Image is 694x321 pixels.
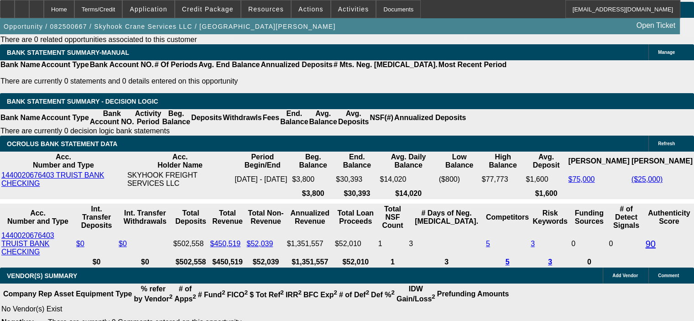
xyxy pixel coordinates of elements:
a: $75,000 [568,175,595,183]
b: $ Tot Ref [250,291,284,299]
th: High Balance [481,153,525,170]
th: Account Type [41,109,89,126]
td: $30,393 [335,171,378,188]
th: End. Balance [335,153,378,170]
th: End. Balance [280,109,308,126]
span: Credit Package [182,5,234,13]
th: # of Detect Signals [608,205,644,230]
sup: 2 [366,289,369,296]
th: Avg. Balance [308,109,337,126]
th: Total Revenue [209,205,245,230]
td: $77,773 [481,171,525,188]
th: $502,558 [173,258,209,267]
span: Add Vendor [612,273,638,278]
th: Avg. End Balance [198,60,261,69]
th: Beg. Balance [162,109,190,126]
b: # Fund [198,291,225,299]
th: Period Begin/End [234,153,291,170]
th: Low Balance [438,153,480,170]
th: Bank Account NO. [89,109,135,126]
sup: 2 [432,293,435,300]
th: Total Deposits [173,205,209,230]
b: Rep [38,290,52,298]
sup: 2 [391,289,394,296]
th: Funding Sources [571,205,607,230]
td: 1 [378,231,408,257]
span: OCROLUS BANK STATEMENT DATA [7,140,117,147]
a: 5 [486,240,490,247]
th: Sum of the Total NSF Count and Total Overdraft Fee Count from Ocrolus [378,205,408,230]
th: Acc. Number and Type [1,205,75,230]
th: Annualized Deposits [394,109,466,126]
th: Bank Account NO. [89,60,154,69]
b: IDW Gain/Loss [397,285,435,303]
td: No Vendor(s) Exist [1,305,513,314]
th: Fees [262,109,280,126]
td: 0 [608,231,644,257]
div: $1,351,557 [287,240,333,248]
a: 3 [531,240,535,247]
a: $0 [119,240,127,247]
a: 3 [548,258,552,266]
button: Actions [292,0,330,18]
b: % refer by Vendor [134,285,172,303]
a: $52,039 [246,240,273,247]
th: $30,393 [335,189,378,198]
a: 1440020676403 TRUIST BANK CHECKING [1,171,104,187]
span: Bank Statement Summary - Decision Logic [7,98,158,105]
span: Refresh [658,141,675,146]
p: There are currently 0 statements and 0 details entered on this opportunity [0,77,506,85]
a: ($25,000) [631,175,663,183]
th: Int. Transfer Deposits [76,205,117,230]
b: Company [3,290,37,298]
th: # Mts. Neg. [MEDICAL_DATA]. [333,60,438,69]
th: Risk Keywords [530,205,570,230]
td: $1,600 [525,171,567,188]
sup: 2 [245,289,248,296]
button: Application [123,0,174,18]
sup: 2 [193,293,196,300]
b: Asset Equipment Type [54,290,132,298]
th: $1,351,557 [287,258,334,267]
td: 3 [408,231,485,257]
span: Resources [248,5,284,13]
span: BANK STATEMENT SUMMARY-MANUAL [7,49,129,56]
sup: 2 [222,289,225,296]
th: Avg. Daily Balance [379,153,437,170]
a: 1440020676403 TRUIST BANK CHECKING [1,232,54,256]
th: Competitors [485,205,529,230]
th: 0 [571,258,607,267]
th: $14,020 [379,189,437,198]
th: Deposits [191,109,223,126]
b: # of Def [339,291,369,299]
b: Prefunding Amounts [437,290,509,298]
span: Actions [298,5,324,13]
th: [PERSON_NAME] [631,153,693,170]
td: 0 [571,231,607,257]
th: NSF(#) [369,109,394,126]
sup: 2 [280,289,283,296]
td: ($800) [438,171,480,188]
button: Credit Package [175,0,240,18]
th: Total Loan Proceeds [334,205,377,230]
th: $0 [118,258,172,267]
td: $3,800 [292,171,334,188]
td: $52,010 [334,231,377,257]
span: VENDOR(S) SUMMARY [7,272,77,279]
th: Annualized Deposits [260,60,333,69]
a: 5 [505,258,509,266]
th: Acc. Holder Name [127,153,233,170]
span: Activities [338,5,369,13]
th: [PERSON_NAME] [568,153,630,170]
td: SKYHOOK FREIGHT SERVICES LLC [127,171,233,188]
th: Acc. Number and Type [1,153,126,170]
th: Avg. Deposit [525,153,567,170]
b: IRR [286,291,302,299]
th: 3 [408,258,485,267]
td: $502,558 [173,231,209,257]
a: $0 [76,240,84,247]
sup: 2 [169,293,172,300]
th: Withdrawls [222,109,262,126]
span: Application [130,5,167,13]
th: Avg. Deposits [338,109,370,126]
